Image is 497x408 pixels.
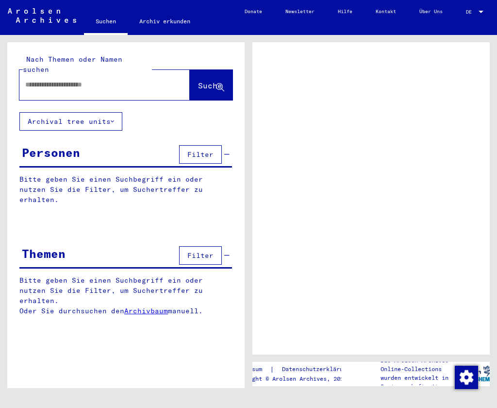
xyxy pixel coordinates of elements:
div: Personen [22,144,80,161]
span: Filter [187,150,214,159]
span: Suche [198,81,222,90]
button: Filter [179,246,222,265]
p: wurden entwickelt in Partnerschaft mit [381,374,460,391]
a: Archivbaum [124,306,168,315]
img: Arolsen_neg.svg [8,8,76,23]
span: DE [466,9,477,15]
p: Bitte geben Sie einen Suchbegriff ein oder nutzen Sie die Filter, um Suchertreffer zu erhalten. [19,174,232,205]
p: Bitte geben Sie einen Suchbegriff ein oder nutzen Sie die Filter, um Suchertreffer zu erhalten. O... [19,275,232,316]
div: | [232,364,362,374]
p: Copyright © Arolsen Archives, 2021 [232,374,362,383]
span: Filter [187,251,214,260]
button: Archival tree units [19,112,122,131]
button: Filter [179,145,222,164]
a: Suchen [84,10,128,35]
div: Zustimmung ändern [454,365,478,389]
img: Zustimmung ändern [455,366,478,389]
a: Datenschutzerklärung [274,364,362,374]
button: Suche [190,70,232,100]
a: Archiv erkunden [128,10,202,33]
div: Themen [22,245,66,262]
p: Die Arolsen Archives Online-Collections [381,356,460,374]
mat-label: Nach Themen oder Namen suchen [23,55,122,74]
